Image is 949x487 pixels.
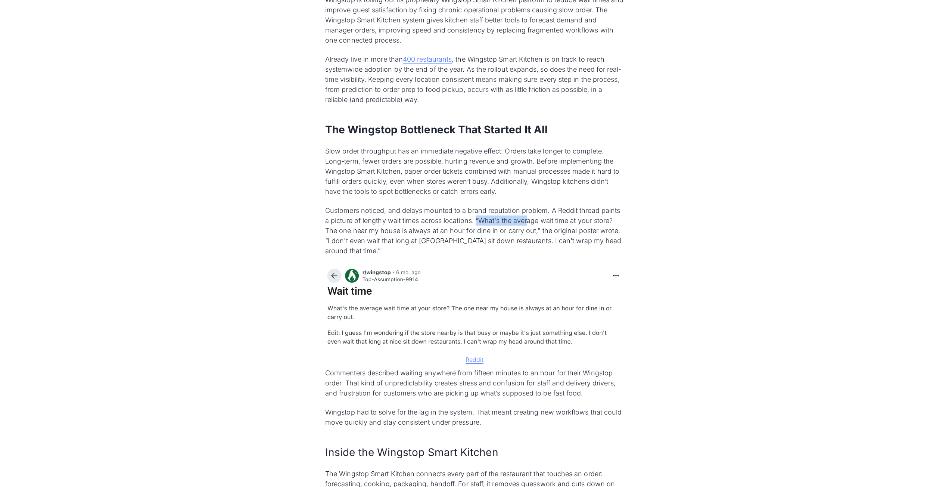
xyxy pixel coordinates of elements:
a: Reddit [466,356,483,364]
p: Customers noticed, and delays mounted to a brand reputation problem. A Reddit thread paints a pic... [325,205,624,256]
p: Wingstop had to solve for the lag in the system. That meant creating new workflows that could mov... [325,407,624,427]
h2: Inside the Wingstop Smart Kitchen [325,445,624,460]
a: 400 restaurants [403,55,452,63]
strong: The Wingstop Bottleneck That Started It All [325,123,548,136]
p: Already live in more than , the Wingstop Smart Kitchen is on track to reach systemwide adoption b... [325,54,624,105]
p: Commenters described waiting anywhere from fifteen minutes to an hour for their Wingstop order. T... [325,368,624,398]
p: Slow order throughput has an immediate negative effect: Orders take longer to complete. Long-term... [325,146,624,196]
